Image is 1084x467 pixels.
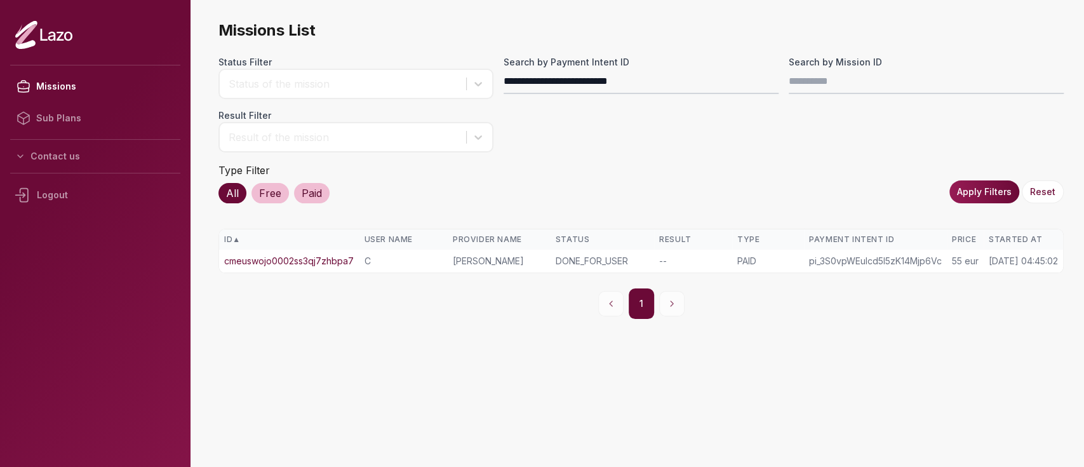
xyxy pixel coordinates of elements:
div: C [365,255,443,267]
div: Status of the mission [229,76,460,91]
div: Logout [10,179,180,212]
label: Status Filter [218,56,493,69]
button: Reset [1022,180,1064,203]
div: Result [659,234,727,245]
a: cmeuswojo0002ss3qj7zhbpa7 [224,255,354,267]
div: ID [224,234,354,245]
label: Search by Payment Intent ID [504,56,779,69]
div: 55 eur [952,255,979,267]
div: pi_3S0vpWEulcd5I5zK14Mjp6Vc [809,255,942,267]
div: Result of the mission [229,130,460,145]
div: All [218,183,246,203]
a: Missions [10,71,180,102]
div: -- [659,255,727,267]
div: Payment Intent ID [809,234,942,245]
div: Provider Name [453,234,545,245]
label: Type Filter [218,164,270,177]
label: Result Filter [218,109,493,122]
div: PAID [737,255,799,267]
div: [PERSON_NAME] [453,255,545,267]
div: Free [251,183,289,203]
div: Paid [294,183,330,203]
div: User Name [365,234,443,245]
div: Type [737,234,799,245]
div: [DATE] 04:45:02 [989,255,1058,267]
div: Price [952,234,979,245]
button: 1 [629,288,654,319]
button: Apply Filters [949,180,1019,203]
button: Contact us [10,145,180,168]
div: DONE_FOR_USER [556,255,649,267]
div: Status [556,234,649,245]
span: Missions List [218,20,1064,41]
span: ▲ [232,234,240,245]
a: Sub Plans [10,102,180,134]
label: Search by Mission ID [789,56,1064,69]
div: Started At [989,234,1058,245]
